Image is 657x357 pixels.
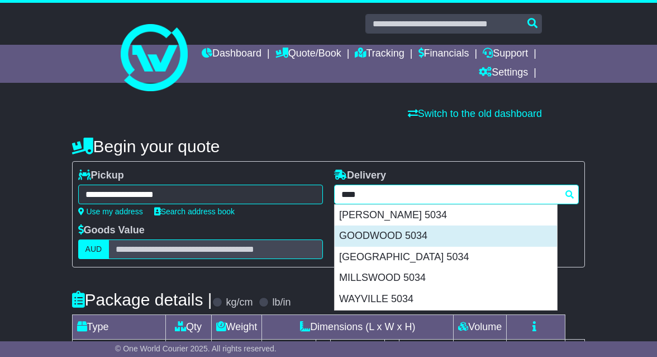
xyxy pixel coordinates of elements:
[72,290,212,309] h4: Package details |
[335,205,557,226] div: [PERSON_NAME] 5034
[454,315,507,340] td: Volume
[211,315,262,340] td: Weight
[483,45,528,64] a: Support
[78,224,145,237] label: Goods Value
[165,315,211,340] td: Qty
[154,207,235,216] a: Search address book
[335,267,557,289] div: MILLSWOOD 5034
[334,185,579,204] typeahead: Please provide city
[335,226,557,247] div: GOODWOOD 5034
[78,207,143,216] a: Use my address
[335,289,557,310] div: WAYVILLE 5034
[355,45,404,64] a: Tracking
[479,64,528,83] a: Settings
[72,137,585,156] h4: Begin your quote
[72,315,165,340] td: Type
[202,45,261,64] a: Dashboard
[78,239,109,259] label: AUD
[334,170,386,182] label: Delivery
[408,108,542,119] a: Switch to the old dashboard
[78,170,124,182] label: Pickup
[115,344,277,353] span: © One World Courier 2025. All rights reserved.
[273,297,291,309] label: lb/in
[418,45,469,64] a: Financials
[275,45,341,64] a: Quote/Book
[262,315,454,340] td: Dimensions (L x W x H)
[335,247,557,268] div: [GEOGRAPHIC_DATA] 5034
[226,297,253,309] label: kg/cm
